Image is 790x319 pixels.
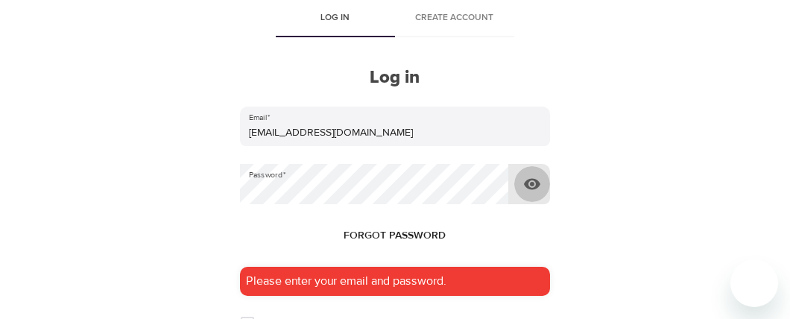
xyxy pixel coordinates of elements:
div: disabled tabs example [240,1,550,37]
iframe: Button to launch messaging window [730,259,778,307]
span: Create account [404,10,505,26]
span: Forgot password [344,227,446,245]
span: Log in [285,10,386,26]
h2: Log in [240,67,550,89]
button: Forgot password [338,222,452,250]
div: Please enter your email and password. [240,267,550,296]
